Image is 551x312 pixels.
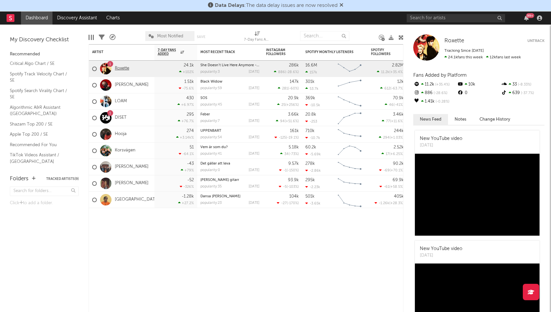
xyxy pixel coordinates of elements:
div: 10k [457,80,500,89]
span: 11.2k [381,70,389,74]
input: Search for folders... [10,186,79,196]
a: Det gäller att leva [200,162,230,166]
a: SOS [200,96,207,100]
span: 294 [383,136,390,140]
span: -73 % [290,152,298,156]
button: Notes [448,114,473,125]
div: 93.9k [288,178,299,182]
div: 430 [186,96,194,100]
a: Apple Top 200 / SE [10,131,72,138]
div: Edit Columns [89,28,94,47]
input: Search for artists [407,14,505,22]
div: ( ) [380,86,404,90]
div: ( ) [280,152,299,156]
div: 99 + [526,13,534,18]
div: 286k [289,63,299,68]
div: My Discovery Checklist [10,36,79,44]
span: -5 [283,185,287,189]
div: ( ) [377,70,404,74]
div: Henrys gitarr [200,178,259,182]
span: 281 [282,87,288,90]
span: +1.03 % [391,136,403,140]
span: -103 % [288,185,298,189]
div: popularity: 59 [200,87,222,90]
div: [DATE] [249,185,259,188]
div: [DATE] [249,119,259,123]
a: DISET [115,115,127,121]
div: [DATE] [249,103,259,107]
div: ( ) [277,103,299,107]
div: [DATE] [249,136,259,139]
span: Most Notified [157,34,183,38]
a: Spotify Search Virality Chart / SE [10,87,72,101]
div: 886 [413,89,457,97]
div: Det gäller att leva [200,162,259,166]
span: +35.4 % [390,70,403,74]
a: Roxette [115,66,129,71]
div: [DATE] [249,70,259,74]
a: UPPENBART [200,129,221,133]
span: 77 [386,120,390,123]
span: 612 [384,87,390,90]
svg: Chart title [335,93,364,110]
div: -43 [187,162,194,166]
div: Vem är som du? [200,146,259,149]
svg: Chart title [335,143,364,159]
span: +51.6 % [286,120,298,123]
div: 11.2k [413,80,457,89]
div: 501k [305,194,315,199]
div: 1.41k [413,97,457,106]
span: -63.7 % [391,87,403,90]
div: Recommended [10,50,79,58]
button: News Feed [413,114,448,125]
svg: Chart title [335,77,364,93]
div: +76.7 % [178,119,194,123]
div: 51 [190,145,194,149]
div: 7-Day Fans Added (7-Day Fans Added) [244,36,270,44]
span: 94 [280,120,285,123]
button: Change History [473,114,517,125]
span: Roxette [444,38,464,44]
a: She Doesn’t Live Here Anymore - T&A Demo [DATE] [200,64,288,67]
div: 3.66k [288,112,299,117]
div: ( ) [276,119,299,123]
div: 405k [394,194,404,199]
div: -10.7k [305,136,320,140]
a: [PERSON_NAME] [115,181,149,186]
span: 46 [389,103,394,107]
div: 157k [305,70,317,74]
a: Vem är som du? [200,146,228,149]
div: Spotify Monthly Listeners [305,50,355,54]
a: Dashboard [21,11,52,25]
span: -37.7 % [520,91,534,95]
div: [DATE] [249,152,259,156]
div: 710k [305,129,315,133]
a: [PERSON_NAME] [115,164,149,170]
span: +58.5 % [390,185,403,189]
svg: Chart title [335,159,364,175]
div: Filters [99,28,105,47]
div: -52 [187,178,194,182]
span: -61 [384,185,389,189]
span: -60 % [289,87,298,90]
div: -2.86k [305,168,321,173]
div: 0 [457,89,500,97]
span: -8.33 % [517,83,531,87]
div: popularity: 23 [200,201,222,205]
div: 16.6M [305,63,317,68]
div: popularity: 54 [200,136,222,139]
div: +6.97 % [177,103,194,107]
div: 2.82M [392,63,404,68]
div: New YouTube video [420,135,462,142]
div: +102 % [179,70,194,74]
a: Korsvägen [115,148,135,153]
svg: Chart title [335,110,364,126]
div: New YouTube video [420,245,462,252]
svg: Chart title [335,175,364,192]
span: -19.1 % [287,136,298,140]
div: 9.57k [288,162,299,166]
a: LOAM [115,99,127,104]
div: +79 % [181,168,194,172]
div: popularity: 0 [200,168,220,172]
div: Dansa Andra Hållet [200,195,259,198]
